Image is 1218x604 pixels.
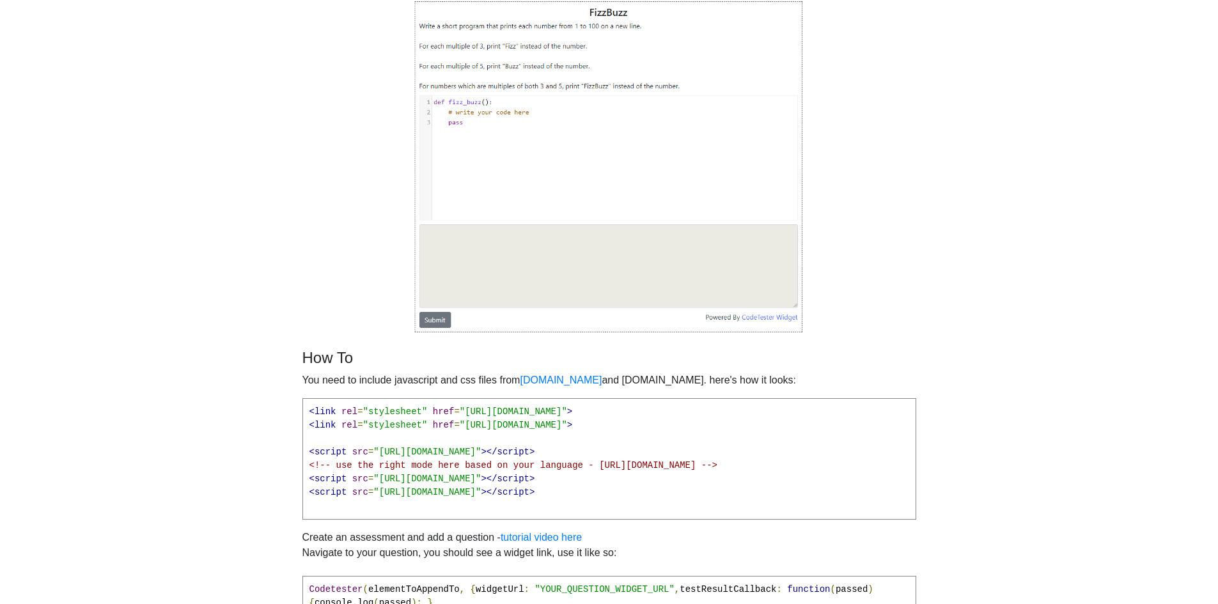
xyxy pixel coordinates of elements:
[363,584,368,594] span: (
[302,373,916,388] p: You need to include javascript and css files from and [DOMAIN_NAME]. here's how it looks:
[481,487,535,497] span: ></script>
[363,407,428,417] span: "stylesheet"
[481,474,535,484] span: ></script>
[535,584,674,594] span: "YOUR_QUESTION_WIDGET_URL"
[373,447,481,457] span: "[URL][DOMAIN_NAME]"
[357,420,363,430] span: =
[433,420,455,430] span: href
[363,420,428,430] span: "stylesheet"
[368,447,373,457] span: =
[352,487,368,497] span: src
[476,584,524,594] span: widgetUrl
[831,584,836,594] span: (
[368,474,373,484] span: =
[454,407,459,417] span: =
[481,447,535,457] span: ></script>
[309,407,336,417] span: <link
[352,447,368,457] span: src
[309,584,363,594] span: Codetester
[433,407,455,417] span: href
[675,584,680,594] span: ,
[341,420,357,430] span: rel
[352,474,368,484] span: src
[460,584,465,594] span: ,
[567,420,572,430] span: >
[460,420,567,430] span: "[URL][DOMAIN_NAME]"
[368,487,373,497] span: =
[471,584,476,594] span: {
[357,407,363,417] span: =
[309,474,347,484] span: <script
[302,349,916,368] h4: How To
[373,487,481,497] span: "[URL][DOMAIN_NAME]"
[680,584,776,594] span: testResultCallback
[368,584,460,594] span: elementToAppendTo
[373,474,481,484] span: "[URL][DOMAIN_NAME]"
[454,420,459,430] span: =
[776,584,781,594] span: :
[868,584,873,594] span: )
[501,532,582,543] a: tutorial video here
[787,584,830,594] span: function
[567,407,572,417] span: >
[520,375,602,385] a: [DOMAIN_NAME]
[836,584,868,594] span: passed
[341,407,357,417] span: rel
[309,420,336,430] span: <link
[524,584,529,594] span: :
[309,447,347,457] span: <script
[460,407,567,417] span: "[URL][DOMAIN_NAME]"
[309,460,718,470] span: <!-- use the right mode here based on your language - [URL][DOMAIN_NAME] -->
[309,487,347,497] span: <script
